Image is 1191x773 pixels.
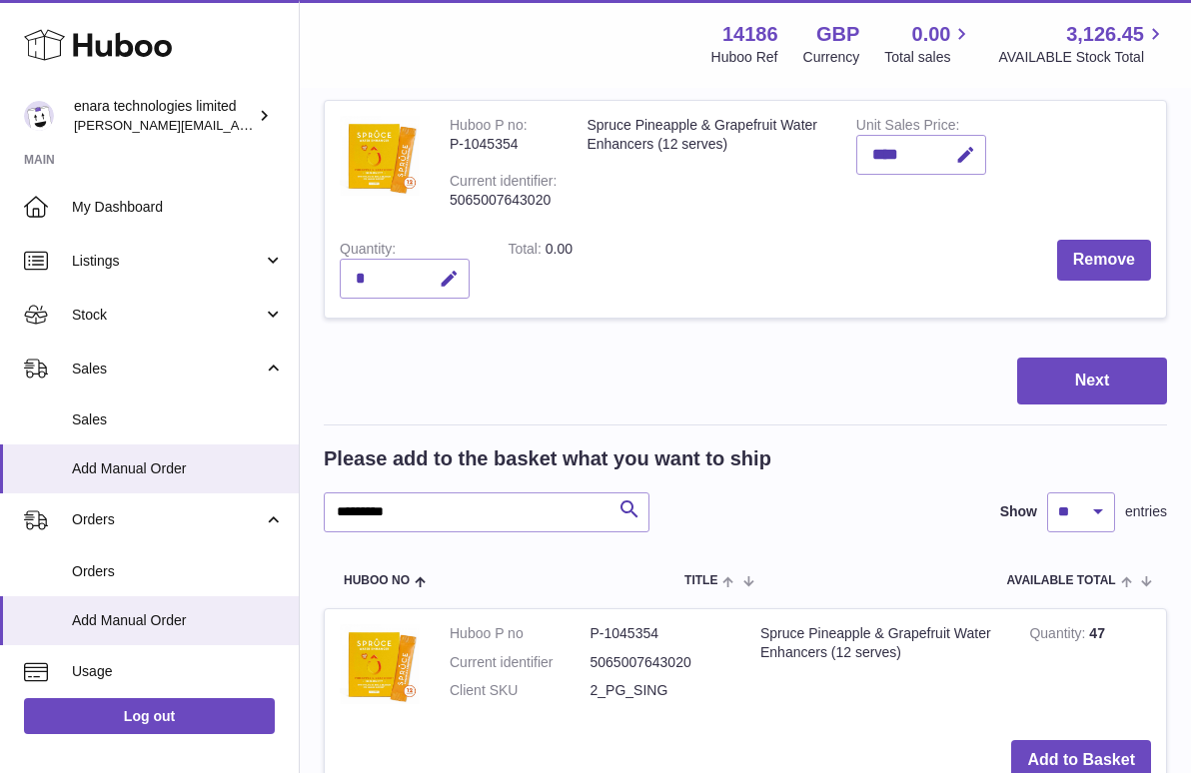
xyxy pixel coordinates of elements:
div: enara technologies limited [74,97,254,135]
img: Dee@enara.co [24,101,54,131]
strong: Quantity [1029,625,1089,646]
a: 3,126.45 AVAILABLE Stock Total [998,21,1167,67]
dt: Client SKU [450,681,591,700]
span: Sales [72,410,284,429]
td: Spruce Pineapple & Grapefruit Water Enhancers (12 serves) [572,101,840,225]
td: Spruce Pineapple & Grapefruit Water Enhancers (12 serves) [745,609,1014,726]
span: Total sales [884,48,973,67]
label: Show [1000,502,1037,521]
span: 0.00 [912,21,951,48]
span: Add Manual Order [72,611,284,630]
span: AVAILABLE Stock Total [998,48,1167,67]
strong: GBP [816,21,859,48]
span: Huboo no [344,574,410,587]
dt: Huboo P no [450,624,591,643]
strong: 14186 [722,21,778,48]
h2: Please add to the basket what you want to ship [324,445,771,472]
span: Sales [72,360,263,379]
div: Huboo Ref [711,48,778,67]
dd: P-1045354 [591,624,731,643]
dd: 2_PG_SING [591,681,731,700]
button: Next [1017,358,1167,404]
span: [PERSON_NAME][EMAIL_ADDRESS][DOMAIN_NAME] [74,117,401,133]
label: Unit Sales Price [856,117,959,138]
span: Listings [72,252,263,271]
span: AVAILABLE Total [1007,574,1116,587]
a: 0.00 Total sales [884,21,973,67]
a: Log out [24,698,275,734]
span: Title [684,574,717,587]
img: Spruce Pineapple & Grapefruit Water Enhancers (12 serves) [340,624,420,704]
div: 5065007643020 [450,191,557,210]
button: Remove [1057,240,1151,281]
div: Current identifier [450,173,557,194]
dd: 5065007643020 [591,653,731,672]
span: entries [1125,502,1167,521]
span: My Dashboard [72,198,284,217]
span: Add Manual Order [72,459,284,478]
div: Currency [803,48,860,67]
dt: Current identifier [450,653,591,672]
div: P-1045354 [450,135,557,154]
span: 3,126.45 [1066,21,1144,48]
span: Orders [72,562,284,581]
span: 0.00 [546,241,573,257]
td: 47 [1014,609,1166,726]
span: Stock [72,306,263,325]
div: Huboo P no [450,117,528,138]
span: Orders [72,510,263,529]
label: Total [508,241,545,262]
span: Usage [72,662,284,681]
img: Spruce Pineapple & Grapefruit Water Enhancers (12 serves) [340,116,420,196]
label: Quantity [340,241,396,262]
